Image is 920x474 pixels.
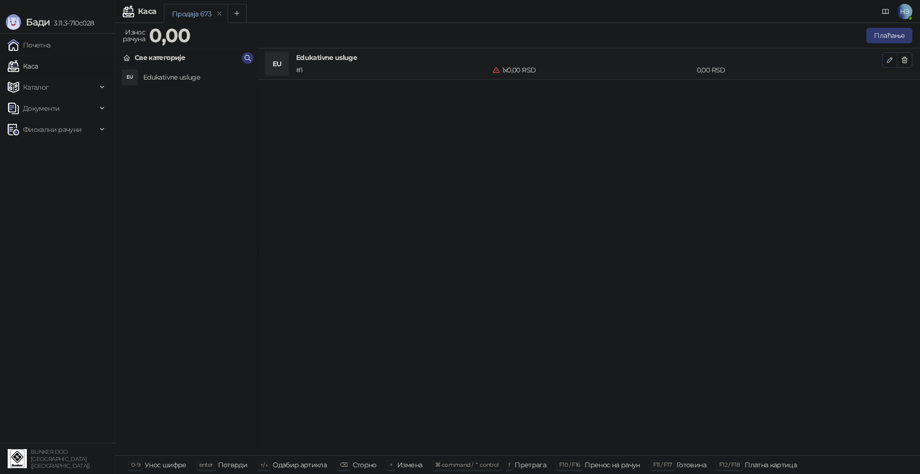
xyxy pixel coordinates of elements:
span: ↑/↓ [260,461,268,468]
div: grid [115,67,257,455]
a: Почетна [8,36,51,55]
span: + [390,461,392,468]
div: EU [122,70,138,85]
span: enter [199,461,213,468]
div: Измена [397,459,422,471]
img: Logo [6,14,21,30]
div: 1 x 0,00 RSD [491,65,694,75]
div: Унос шифре [145,459,186,471]
div: EU [265,52,288,75]
h4: Edukativne usluge [143,70,250,85]
div: Готовина [677,459,706,471]
span: F10 / F16 [559,461,580,468]
span: Документи [23,99,59,118]
div: Каса [138,8,156,15]
h4: Edukativne usluge [296,52,882,63]
img: 64x64-companyLogo-d200c298-da26-4023-afd4-f376f589afb5.jpeg [8,449,27,468]
span: Каталог [23,78,49,97]
span: 3.11.3-710c028 [50,19,94,27]
span: F11 / F17 [653,461,672,468]
span: F12 / F18 [719,461,740,468]
button: remove [213,10,226,18]
a: Каса [8,57,38,76]
strong: 0,00 [149,24,190,47]
div: Продаја 673 [172,9,211,19]
span: ⌘ command / ⌃ control [435,461,499,468]
span: 0-9 [131,461,140,468]
div: Платна картица [745,459,797,471]
div: Износ рачуна [121,26,147,45]
div: # 1 [294,65,491,75]
a: Документација [878,4,893,19]
small: BUNKER DOO [GEOGRAPHIC_DATA] ([GEOGRAPHIC_DATA]) [31,449,90,469]
span: Бади [26,16,50,28]
div: Све категорије [135,52,185,63]
button: Плаћање [866,28,912,43]
div: Потврди [218,459,248,471]
span: f [508,461,510,468]
div: Пренос на рачун [585,459,640,471]
div: 0,00 RSD [695,65,884,75]
div: Сторно [353,459,377,471]
span: Фискални рачуни [23,120,81,139]
div: Одабир артикла [273,459,327,471]
div: Претрага [515,459,546,471]
span: НЗ [897,4,912,19]
button: Add tab [228,4,247,23]
span: ⌫ [340,461,347,468]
